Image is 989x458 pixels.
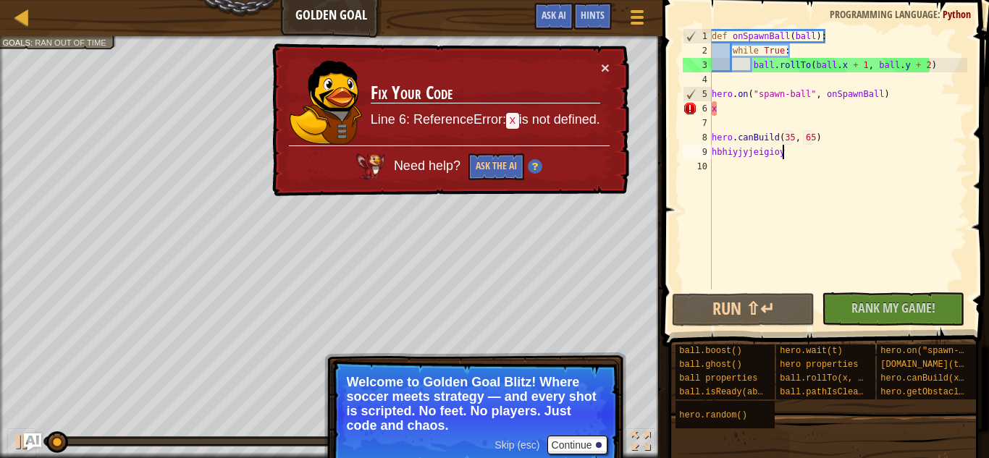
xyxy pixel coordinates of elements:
[880,373,980,383] span: hero.canBuild(x, y)
[679,373,757,383] span: ball properties
[679,410,747,420] span: hero.random()
[581,8,605,22] span: Hints
[683,29,712,43] div: 1
[679,387,788,397] span: ball.isReady(ability)
[7,428,36,458] button: Ctrl + P: Play
[371,111,600,130] p: Line 6: ReferenceError: is not defined.
[780,387,894,397] span: ball.pathIsClear(x, y)
[679,346,741,356] span: ball.boost()
[290,61,362,145] img: duck_alejandro.png
[2,38,30,47] span: Goals
[626,428,655,458] button: Toggle fullscreen
[683,116,712,130] div: 7
[830,7,938,21] span: Programming language
[494,439,539,451] span: Skip (esc)
[943,7,971,21] span: Python
[780,373,868,383] span: ball.rollTo(x, y)
[683,72,712,87] div: 4
[394,158,464,173] span: Need help?
[371,83,600,103] h3: Fix Your Code
[683,87,712,101] div: 5
[683,159,712,174] div: 10
[672,293,815,326] button: Run ⇧↵
[547,436,607,454] button: Continue
[356,153,385,179] img: AI
[30,38,35,47] span: :
[683,145,712,159] div: 9
[542,8,566,22] span: Ask AI
[851,299,935,317] span: Rank My Game!
[601,60,610,75] button: ×
[528,159,542,174] img: Hint
[683,58,712,72] div: 3
[780,360,858,370] span: hero properties
[534,3,573,30] button: Ask AI
[506,113,519,129] code: x
[468,153,524,180] button: Ask the AI
[822,292,964,326] button: Rank My Game!
[679,360,741,370] span: ball.ghost()
[24,433,41,451] button: Ask AI
[780,346,842,356] span: hero.wait(t)
[683,43,712,58] div: 2
[347,375,604,433] p: Welcome to Golden Goal Blitz! Where soccer meets strategy — and every shot is scripted. No feet. ...
[683,130,712,145] div: 8
[619,3,655,37] button: Show game menu
[938,7,943,21] span: :
[35,38,106,47] span: Ran out of time
[683,101,712,116] div: 6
